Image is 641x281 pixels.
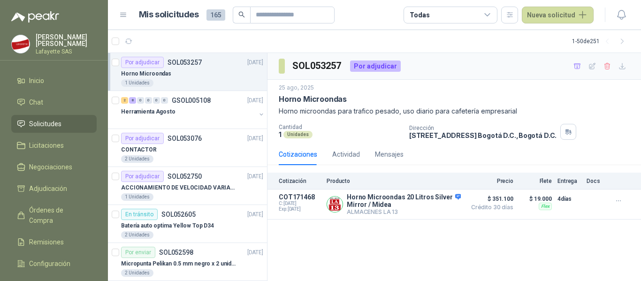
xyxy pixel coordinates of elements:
span: Crédito 30 días [466,205,513,210]
span: C: [DATE] [279,201,321,206]
p: [DATE] [247,96,263,105]
div: Flex [539,203,552,210]
p: COT171468 [279,193,321,201]
span: Negociaciones [29,162,72,172]
p: 1 [279,130,282,138]
span: Chat [29,97,43,107]
p: SOL053257 [168,59,202,66]
p: [DATE] [247,172,263,181]
p: 25 ago, 2025 [279,84,314,92]
p: CONTACTOR [121,145,157,154]
p: Herramienta Agosto [121,107,176,116]
a: Solicitudes [11,115,97,133]
div: 0 [153,97,160,104]
span: Licitaciones [29,140,64,151]
div: 1 Unidades [121,79,153,87]
div: Actividad [332,149,360,159]
div: Por enviar [121,247,155,258]
a: Configuración [11,255,97,273]
span: Remisiones [29,237,64,247]
img: Company Logo [12,35,30,53]
div: 0 [145,97,152,104]
div: 1 Unidades [121,193,153,201]
h1: Mis solicitudes [139,8,199,22]
span: Configuración [29,258,70,269]
div: 2 Unidades [121,269,153,277]
p: SOL052605 [161,211,196,218]
div: 2 Unidades [121,155,153,163]
p: Horno Microondas [121,69,171,78]
p: ALMACENES LA 13 [347,208,461,215]
p: [STREET_ADDRESS] Bogotá D.C. , Bogotá D.C. [409,131,557,139]
div: Por adjudicar [350,61,401,72]
div: En tránsito [121,209,158,220]
p: [DATE] [247,58,263,67]
p: Flete [519,178,552,184]
p: Dirección [409,125,557,131]
img: Company Logo [327,197,343,212]
p: Precio [466,178,513,184]
span: Órdenes de Compra [29,205,88,226]
div: Todas [410,10,429,20]
p: Cotización [279,178,321,184]
p: SOL053076 [168,135,202,142]
p: Lafayette SAS [36,49,97,54]
span: $ 351.100 [466,193,513,205]
img: Logo peakr [11,11,59,23]
a: Chat [11,93,97,111]
a: Inicio [11,72,97,90]
p: Docs [587,178,605,184]
a: Remisiones [11,233,97,251]
a: Por adjudicarSOL053076[DATE] CONTACTOR2 Unidades [108,129,267,167]
div: Cotizaciones [279,149,317,159]
p: ACCIONAMIENTO DE VELOCIDAD VARIABLE [121,183,238,192]
a: Adjudicación [11,180,97,197]
p: $ 19.000 [519,193,552,205]
a: Órdenes de Compra [11,201,97,229]
p: 4 días [557,193,581,205]
h3: SOL053257 [292,59,343,73]
span: Solicitudes [29,119,61,129]
span: Inicio [29,76,44,86]
a: Negociaciones [11,158,97,176]
a: Por adjudicarSOL052750[DATE] ACCIONAMIENTO DE VELOCIDAD VARIABLE1 Unidades [108,167,267,205]
p: [DATE] [247,248,263,257]
p: Batería auto optima Yellow Top D34 [121,221,214,230]
a: Por adjudicarSOL053257[DATE] Horno Microondas1 Unidades [108,53,267,91]
p: Micropunta Pelikan 0.5 mm negro x 2 unidades [121,259,238,268]
span: Adjudicación [29,183,67,194]
button: Nueva solicitud [522,7,594,23]
a: Por enviarSOL052598[DATE] Micropunta Pelikan 0.5 mm negro x 2 unidades2 Unidades [108,243,267,281]
div: 2 Unidades [121,231,153,239]
p: Cantidad [279,124,402,130]
p: [DATE] [247,210,263,219]
p: Entrega [557,178,581,184]
span: search [238,11,245,18]
p: SOL052750 [168,173,202,180]
div: 0 [161,97,168,104]
a: En tránsitoSOL052605[DATE] Batería auto optima Yellow Top D342 Unidades [108,205,267,243]
p: [PERSON_NAME] [PERSON_NAME] [36,34,97,47]
div: Unidades [283,131,313,138]
div: 2 [121,97,128,104]
div: 1 - 50 de 251 [572,34,630,49]
p: Horno Microondas 20 Litros Silver Mirror / Midea [347,193,461,208]
span: Exp: [DATE] [279,206,321,212]
a: 2 8 0 0 0 0 GSOL005108[DATE] Herramienta Agosto [121,95,265,125]
a: Licitaciones [11,137,97,154]
div: Mensajes [375,149,404,159]
div: Por adjudicar [121,57,164,68]
p: SOL052598 [159,249,193,256]
p: GSOL005108 [172,97,211,104]
p: Horno microondas para trafico pesado, uso diario para cafetería empresarial [279,106,630,116]
span: 165 [206,9,225,21]
p: Horno Microondas [279,94,347,104]
p: [DATE] [247,134,263,143]
div: 8 [129,97,136,104]
div: Por adjudicar [121,133,164,144]
p: Producto [327,178,461,184]
div: 0 [137,97,144,104]
div: Por adjudicar [121,171,164,182]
